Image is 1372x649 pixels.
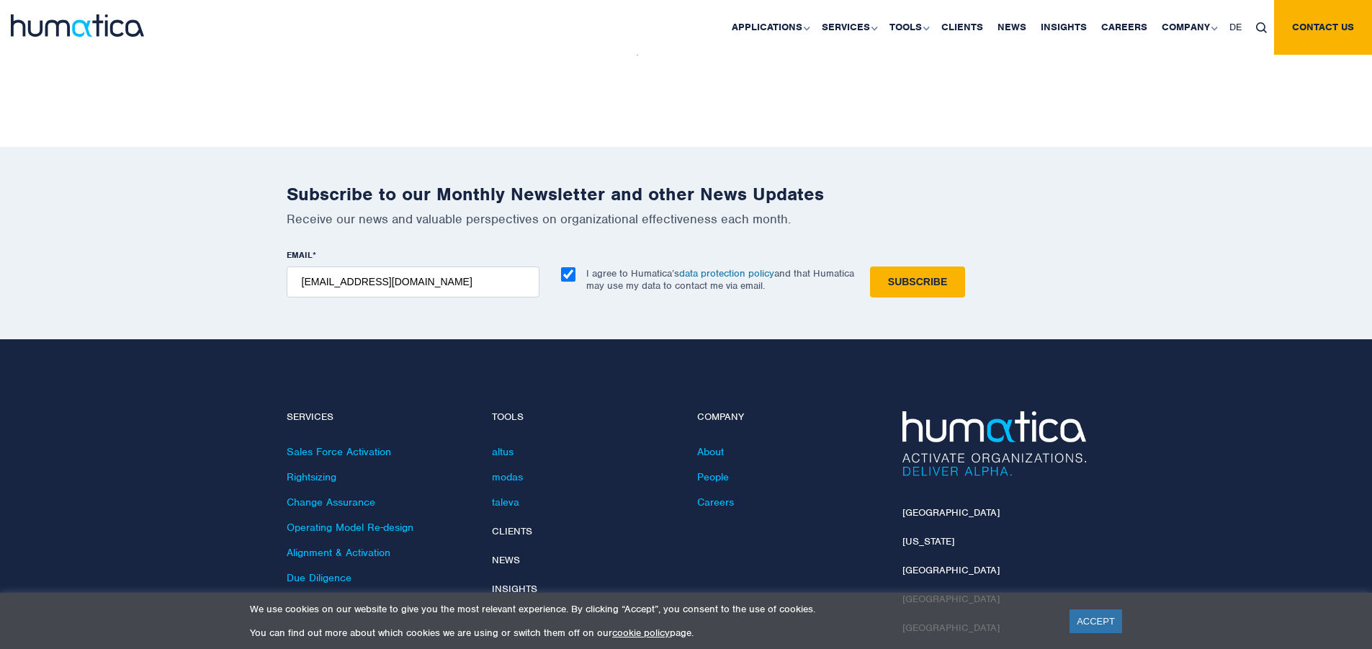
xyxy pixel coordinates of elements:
[697,470,729,483] a: People
[287,571,351,584] a: Due Diligence
[11,14,144,37] img: logo
[287,267,539,297] input: name@company.com
[679,267,774,279] a: data protection policy
[697,496,734,509] a: Careers
[697,445,724,458] a: About
[586,267,854,292] p: I agree to Humatica’s and that Humatica may use my data to contact me via email.
[250,627,1052,639] p: You can find out more about which cookies we are using or switch them off on our page.
[492,525,532,537] a: Clients
[287,411,470,424] h4: Services
[612,627,670,639] a: cookie policy
[492,554,520,566] a: News
[902,564,1000,576] a: [GEOGRAPHIC_DATA]
[287,445,391,458] a: Sales Force Activation
[902,506,1000,519] a: [GEOGRAPHIC_DATA]
[697,411,881,424] h4: Company
[287,211,1086,227] p: Receive our news and valuable perspectives on organizational effectiveness each month.
[287,249,313,261] span: EMAIL
[902,535,954,547] a: [US_STATE]
[287,546,390,559] a: Alignment & Activation
[287,521,413,534] a: Operating Model Re-design
[1229,21,1242,33] span: DE
[902,411,1086,476] img: Humatica
[492,445,514,458] a: altus
[492,496,519,509] a: taleva
[1256,22,1267,33] img: search_icon
[492,470,523,483] a: modas
[250,603,1052,615] p: We use cookies on our website to give you the most relevant experience. By clicking “Accept”, you...
[492,583,537,595] a: Insights
[287,470,336,483] a: Rightsizing
[870,267,965,297] input: Subscribe
[561,267,575,282] input: I agree to Humatica’sdata protection policyand that Humatica may use my data to contact me via em...
[287,183,1086,205] h2: Subscribe to our Monthly Newsletter and other News Updates
[1070,609,1122,633] a: ACCEPT
[492,411,676,424] h4: Tools
[287,496,375,509] a: Change Assurance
